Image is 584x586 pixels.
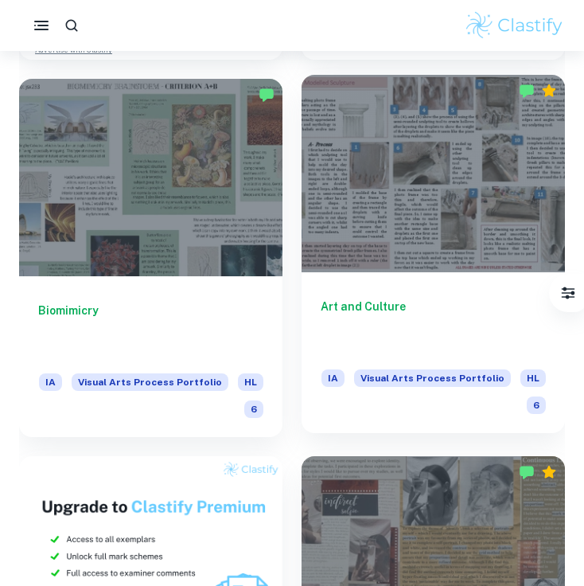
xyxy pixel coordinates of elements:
span: 6 [244,400,263,418]
img: Clastify logo [464,10,565,41]
img: Marked [519,464,535,480]
span: IA [39,373,62,391]
img: Marked [259,87,274,103]
a: Art and CultureIAVisual Arts Process PortfolioHL6 [302,79,565,437]
span: HL [238,373,263,391]
a: BiomimicryIAVisual Arts Process PortfolioHL6 [19,79,282,437]
div: Premium [541,83,557,99]
span: IA [321,369,345,387]
img: Marked [519,83,535,99]
span: Visual Arts Process Portfolio [354,369,511,387]
span: 6 [527,397,546,414]
span: Visual Arts Process Portfolio [72,373,228,391]
div: Premium [541,464,557,480]
h6: Art and Culture [321,298,546,350]
span: HL [520,369,546,387]
button: Filter [552,277,584,309]
h6: Biomimicry [38,302,263,354]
